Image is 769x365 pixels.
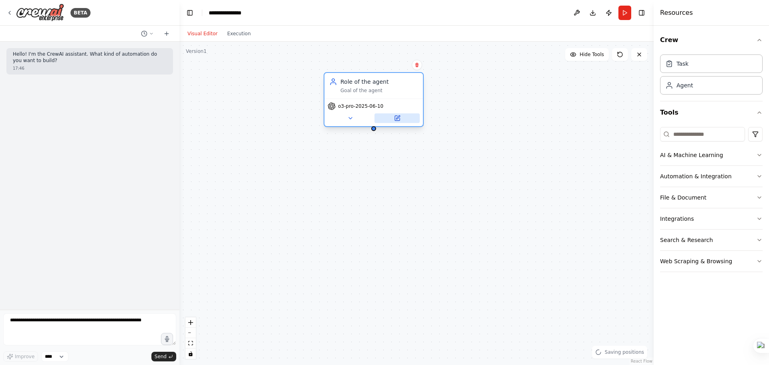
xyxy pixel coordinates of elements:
[13,65,167,71] div: 17:46
[660,101,763,124] button: Tools
[340,78,418,86] div: Role of the agent
[13,51,167,64] p: Hello! I'm the CrewAI assistant. What kind of automation do you want to build?
[660,187,763,208] button: File & Document
[151,352,176,361] button: Send
[605,349,644,355] span: Saving positions
[660,230,763,250] button: Search & Research
[340,87,418,94] div: Goal of the agent
[676,81,693,89] div: Agent
[160,29,173,38] button: Start a new chat
[660,51,763,101] div: Crew
[3,351,38,362] button: Improve
[161,333,173,345] button: Click to speak your automation idea
[660,166,763,187] button: Automation & Integration
[185,328,196,338] button: zoom out
[676,60,688,68] div: Task
[209,9,249,17] nav: breadcrumb
[660,251,763,272] button: Web Scraping & Browsing
[374,113,420,123] button: Open in side panel
[636,7,647,18] button: Hide right sidebar
[16,4,64,22] img: Logo
[660,208,763,229] button: Integrations
[660,124,763,278] div: Tools
[185,317,196,359] div: React Flow controls
[631,359,652,363] a: React Flow attribution
[660,145,763,165] button: AI & Machine Learning
[660,29,763,51] button: Crew
[185,317,196,328] button: zoom in
[15,353,34,360] span: Improve
[155,353,167,360] span: Send
[412,60,422,70] button: Delete node
[324,74,424,129] div: Role of the agentGoal of the agento3-pro-2025-06-10
[138,29,157,38] button: Switch to previous chat
[185,338,196,349] button: fit view
[184,7,195,18] button: Hide left sidebar
[338,103,383,109] span: o3-pro-2025-06-10
[222,29,256,38] button: Execution
[183,29,222,38] button: Visual Editor
[565,48,609,61] button: Hide Tools
[660,8,693,18] h4: Resources
[70,8,91,18] div: BETA
[186,48,207,54] div: Version 1
[580,51,604,58] span: Hide Tools
[185,349,196,359] button: toggle interactivity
